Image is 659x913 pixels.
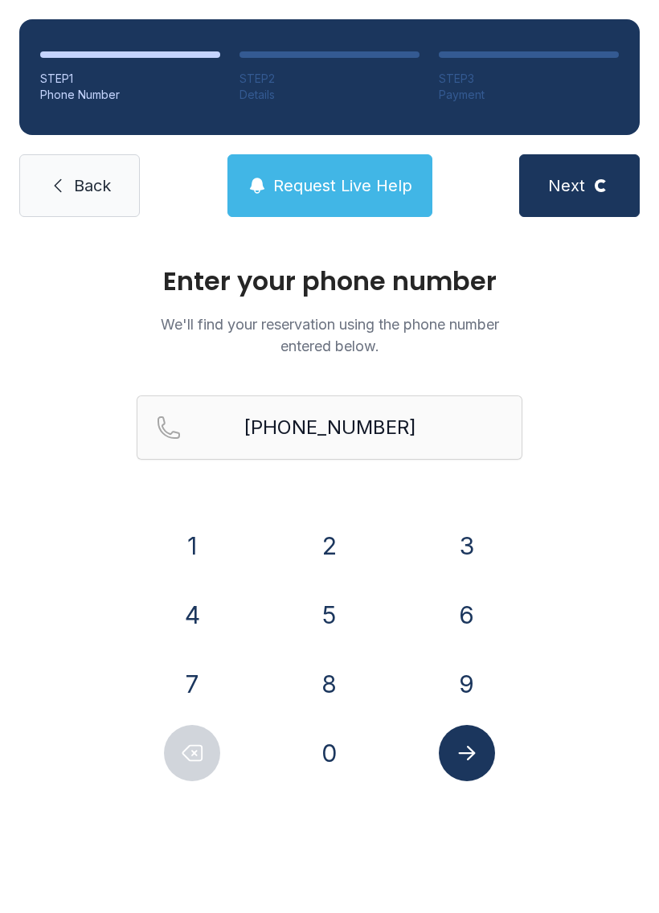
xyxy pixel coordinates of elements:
[137,313,522,357] p: We'll find your reservation using the phone number entered below.
[301,656,358,712] button: 8
[164,518,220,574] button: 1
[439,656,495,712] button: 9
[548,174,585,197] span: Next
[239,87,420,103] div: Details
[301,587,358,643] button: 5
[137,268,522,294] h1: Enter your phone number
[439,518,495,574] button: 3
[439,71,619,87] div: STEP 3
[301,518,358,574] button: 2
[40,71,220,87] div: STEP 1
[40,87,220,103] div: Phone Number
[439,587,495,643] button: 6
[301,725,358,781] button: 0
[439,725,495,781] button: Submit lookup form
[74,174,111,197] span: Back
[164,725,220,781] button: Delete number
[239,71,420,87] div: STEP 2
[137,395,522,460] input: Reservation phone number
[164,587,220,643] button: 4
[273,174,412,197] span: Request Live Help
[164,656,220,712] button: 7
[439,87,619,103] div: Payment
